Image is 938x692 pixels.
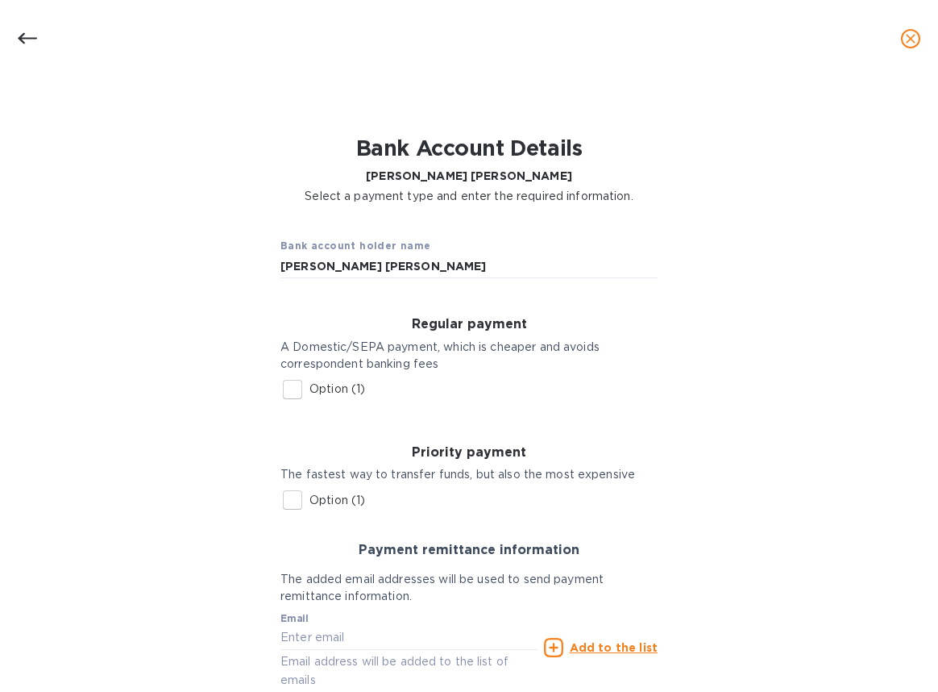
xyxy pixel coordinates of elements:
[280,466,658,483] p: The fastest way to transfer funds, but also the most expensive
[305,188,633,205] p: Select a payment type and enter the required information.
[280,543,658,558] h3: Payment remittance information
[280,652,537,690] p: Email address will be added to the list of emails
[309,492,365,509] p: Option (1)
[570,641,658,654] u: Add to the list
[280,317,658,332] h3: Regular payment
[891,19,930,58] button: close
[305,135,633,161] h1: Bank Account Details
[366,169,572,182] b: [PERSON_NAME] [PERSON_NAME]
[280,240,431,252] b: Bank account holder name
[280,445,658,461] h3: Priority payment
[280,339,658,373] p: A Domestic/SEPA payment, which is cheaper and avoids correspondent banking fees
[280,571,658,605] p: The added email addresses will be used to send payment remittance information.
[309,381,365,398] p: Option (1)
[280,626,537,650] input: Enter email
[280,614,309,623] label: Email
